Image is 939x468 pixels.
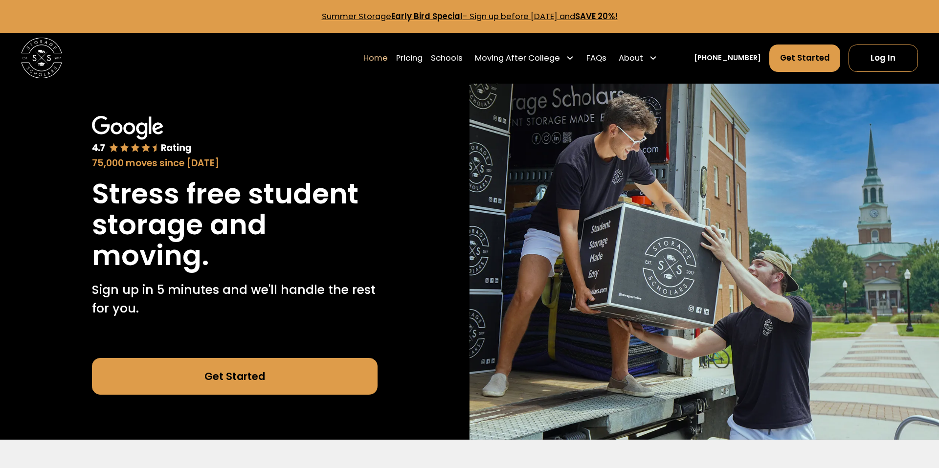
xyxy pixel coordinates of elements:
a: Home [363,44,388,72]
a: FAQs [586,44,606,72]
img: Storage Scholars main logo [21,38,62,78]
div: Moving After College [475,52,560,64]
a: Get Started [769,45,841,72]
a: Pricing [396,44,423,72]
img: Google 4.7 star rating [92,116,192,154]
a: Schools [431,44,463,72]
strong: Early Bird Special [391,11,463,22]
p: Sign up in 5 minutes and we'll handle the rest for you. [92,281,377,317]
div: 75,000 moves since [DATE] [92,156,377,170]
strong: SAVE 20%! [575,11,618,22]
a: Summer StorageEarly Bird Special- Sign up before [DATE] andSAVE 20%! [322,11,618,22]
h1: Stress free student storage and moving. [92,178,377,271]
a: Log In [849,45,918,72]
a: Get Started [92,358,377,395]
div: About [619,52,643,64]
img: Storage Scholars makes moving and storage easy. [469,84,939,440]
a: [PHONE_NUMBER] [694,53,761,64]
